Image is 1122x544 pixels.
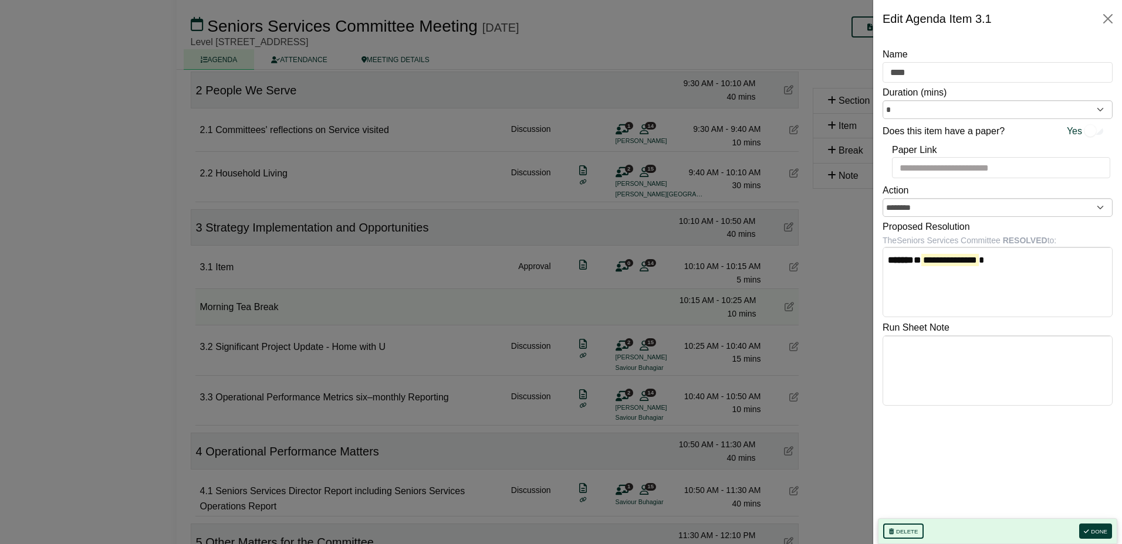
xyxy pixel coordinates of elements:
[883,183,908,198] label: Action
[883,85,947,100] label: Duration (mins)
[883,320,949,335] label: Run Sheet Note
[883,124,1005,139] label: Does this item have a paper?
[1003,236,1047,245] b: RESOLVED
[883,234,1113,247] div: The Seniors Services Committee to:
[892,142,937,158] label: Paper Link
[883,47,908,62] label: Name
[883,9,992,28] div: Edit Agenda Item 3.1
[883,523,924,539] button: Delete
[1099,9,1117,28] button: Close
[1067,124,1082,139] span: Yes
[883,219,970,234] label: Proposed Resolution
[1079,523,1112,539] button: Done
